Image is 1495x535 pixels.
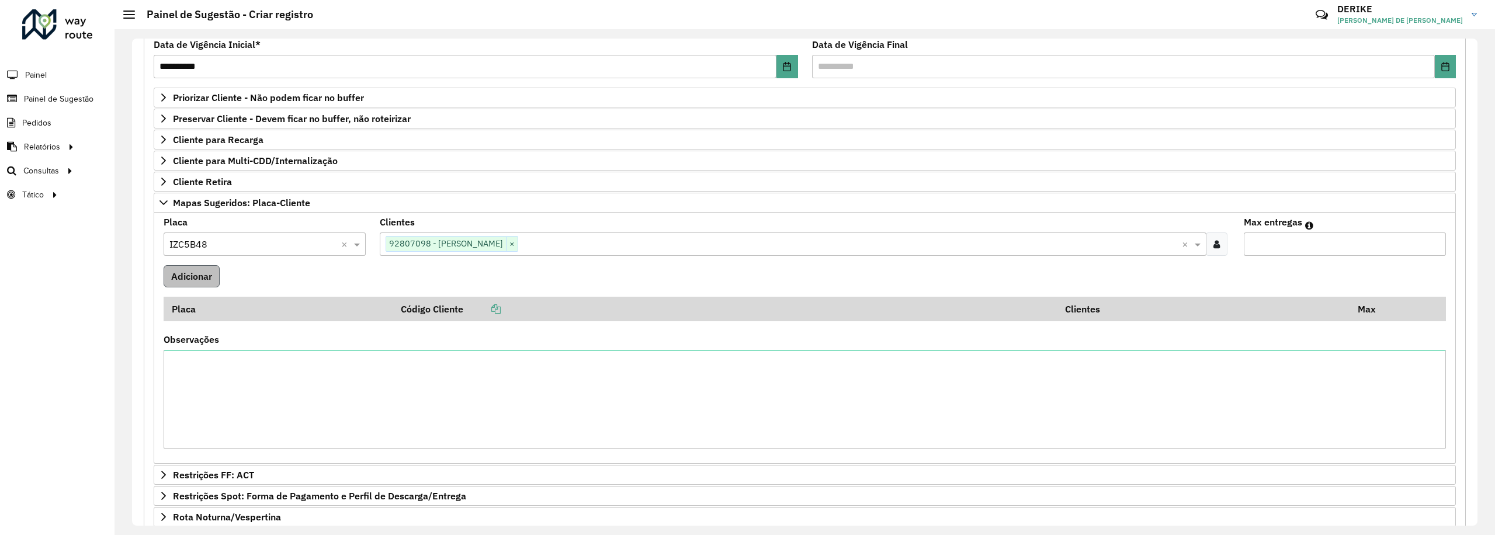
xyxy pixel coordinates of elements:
span: 92807098 - [PERSON_NAME] [386,237,506,251]
a: Restrições Spot: Forma de Pagamento e Perfil de Descarga/Entrega [154,486,1456,506]
th: Clientes [1057,297,1350,321]
span: Restrições Spot: Forma de Pagamento e Perfil de Descarga/Entrega [173,491,466,501]
label: Max entregas [1244,215,1302,229]
h3: DERIKE [1337,4,1463,15]
span: Cliente Retira [173,177,232,186]
button: Adicionar [164,265,220,287]
a: Cliente Retira [154,172,1456,192]
span: Cliente para Recarga [173,135,263,144]
span: Consultas [23,165,59,177]
a: Priorizar Cliente - Não podem ficar no buffer [154,88,1456,107]
button: Choose Date [1435,55,1456,78]
a: Rota Noturna/Vespertina [154,507,1456,527]
span: Preservar Cliente - Devem ficar no buffer, não roteirizar [173,114,411,123]
th: Max [1350,297,1396,321]
span: × [506,237,518,251]
span: Pedidos [22,117,51,129]
label: Observações [164,332,219,346]
label: Data de Vigência Final [812,37,908,51]
span: Painel [25,69,47,81]
span: Priorizar Cliente - Não podem ficar no buffer [173,93,364,102]
a: Copiar [463,303,501,315]
a: Preservar Cliente - Devem ficar no buffer, não roteirizar [154,109,1456,128]
span: Tático [22,189,44,201]
span: Clear all [341,237,351,251]
th: Placa [164,297,393,321]
label: Placa [164,215,188,229]
span: Rota Noturna/Vespertina [173,512,281,522]
span: Mapas Sugeridos: Placa-Cliente [173,198,310,207]
span: Cliente para Multi-CDD/Internalização [173,156,338,165]
span: Clear all [1182,237,1192,251]
a: Contato Rápido [1309,2,1334,27]
a: Restrições FF: ACT [154,465,1456,485]
span: Relatórios [24,141,60,153]
a: Mapas Sugeridos: Placa-Cliente [154,193,1456,213]
a: Cliente para Multi-CDD/Internalização [154,151,1456,171]
span: [PERSON_NAME] DE [PERSON_NAME] [1337,15,1463,26]
button: Choose Date [776,55,797,78]
label: Data de Vigência Inicial [154,37,261,51]
em: Máximo de clientes que serão colocados na mesma rota com os clientes informados [1305,221,1313,230]
label: Clientes [380,215,415,229]
span: Painel de Sugestão [24,93,93,105]
h2: Painel de Sugestão - Criar registro [135,8,313,21]
div: Mapas Sugeridos: Placa-Cliente [154,213,1456,464]
a: Cliente para Recarga [154,130,1456,150]
th: Código Cliente [393,297,1057,321]
span: Restrições FF: ACT [173,470,254,480]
